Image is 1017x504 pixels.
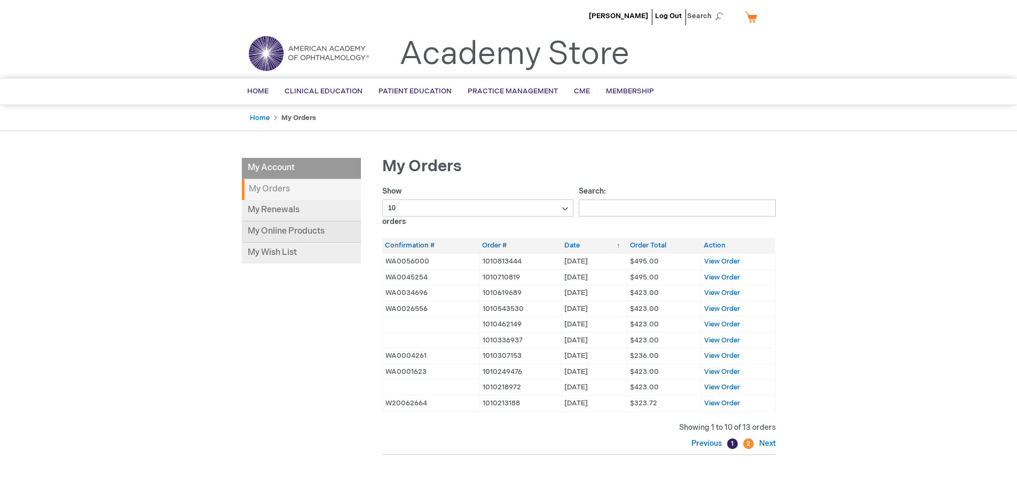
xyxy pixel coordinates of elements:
[399,35,629,74] a: Academy Store
[704,257,740,266] a: View Order
[479,285,562,301] td: 1010619689
[701,238,775,253] th: Action: activate to sort column ascending
[382,348,479,364] td: WA0004261
[479,269,562,285] td: 1010710819
[704,351,740,360] a: View Order
[382,285,479,301] td: WA0034696
[479,253,562,269] td: 1010813444
[630,257,659,266] span: $495.00
[589,12,648,20] a: [PERSON_NAME]
[468,87,558,95] span: Practice Management
[382,364,479,380] td: WA0001623
[379,87,452,95] span: Patient Education
[382,253,479,269] td: WA0056000
[562,253,627,269] td: [DATE]
[687,5,728,27] span: Search
[704,305,740,313] a: View Order
[630,399,657,407] span: $323.72
[479,396,562,412] td: 1010213188
[242,221,361,243] a: My Online Products
[562,396,627,412] td: [DATE]
[382,301,479,317] td: WA0026556
[382,422,776,433] div: Showing 1 to 10 of 13 orders
[562,332,627,348] td: [DATE]
[562,285,627,301] td: [DATE]
[606,87,654,95] span: Membership
[382,269,479,285] td: WA0045254
[655,12,682,20] a: Log Out
[630,367,659,376] span: $423.00
[382,238,479,253] th: Confirmation #: activate to sort column ascending
[247,87,269,95] span: Home
[382,187,574,226] label: Show orders
[382,396,479,412] td: W20062664
[574,87,590,95] span: CME
[382,199,574,217] select: Showorders
[756,439,776,448] a: Next
[704,399,740,407] a: View Order
[704,336,740,345] a: View Order
[479,380,562,396] td: 1010218972
[479,348,562,364] td: 1010307153
[630,336,659,345] span: $423.00
[562,269,627,285] td: [DATE]
[627,238,701,253] th: Order Total: activate to sort column ascending
[479,238,562,253] th: Order #: activate to sort column ascending
[630,273,659,282] span: $495.00
[250,114,270,122] a: Home
[630,351,659,360] span: $236.00
[285,87,362,95] span: Clinical Education
[562,348,627,364] td: [DATE]
[704,320,740,329] a: View Order
[479,301,562,317] td: 1010543530
[479,317,562,333] td: 1010462149
[704,289,740,297] a: View Order
[242,243,361,263] a: My Wish List
[242,200,361,221] a: My Renewals
[562,364,627,380] td: [DATE]
[579,187,776,212] label: Search:
[727,438,738,449] a: 1
[242,179,361,200] strong: My Orders
[579,199,776,217] input: Search:
[479,364,562,380] td: 1010249476
[281,114,316,122] strong: My Orders
[630,289,659,297] span: $423.00
[630,305,659,313] span: $423.00
[691,439,724,448] a: Previous
[630,383,659,391] span: $423.00
[562,238,627,253] th: Date: activate to sort column ascending
[704,273,740,282] a: View Order
[704,367,740,376] a: View Order
[743,438,754,449] a: 2
[479,332,562,348] td: 1010336937
[562,317,627,333] td: [DATE]
[704,383,740,391] a: View Order
[562,301,627,317] td: [DATE]
[562,380,627,396] td: [DATE]
[630,320,659,329] span: $423.00
[382,157,462,176] span: My Orders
